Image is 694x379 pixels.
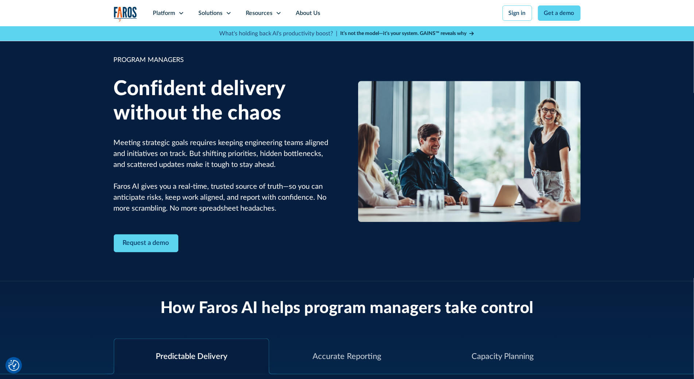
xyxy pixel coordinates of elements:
div: Solutions [199,9,223,17]
div: Capacity Planning [472,351,534,363]
div: Platform [153,9,175,17]
button: Cookie Settings [8,360,19,371]
p: Meeting strategic goals requires keeping engineering teams aligned and initiatives on track. But ... [114,137,336,214]
div: PROGRAM MANAGERS [114,55,336,65]
h2: How Faros AI helps program managers take control [160,299,534,318]
div: Predictable Delivery [156,351,227,363]
p: What's holding back AI's productivity boost? | [220,29,338,38]
a: It’s not the model—it’s your system. GAINS™ reveals why [341,30,475,38]
h1: Confident delivery without the chaos [114,77,336,126]
a: home [114,7,137,22]
a: Contact Modal [114,234,178,252]
img: Logo of the analytics and reporting company Faros. [114,7,137,22]
strong: It’s not the model—it’s your system. GAINS™ reveals why [341,31,467,36]
a: Get a demo [538,5,581,21]
div: Accurate Reporting [313,351,381,363]
a: Sign in [503,5,532,21]
img: Revisit consent button [8,360,19,371]
div: Resources [246,9,273,17]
